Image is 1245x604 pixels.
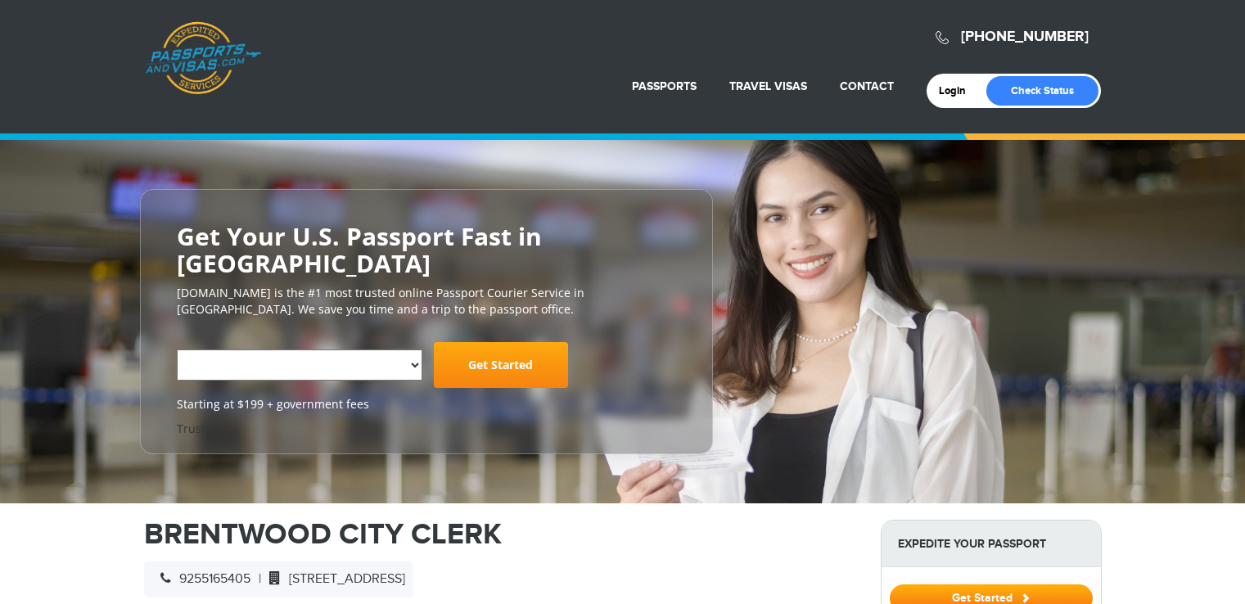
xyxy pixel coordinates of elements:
[177,421,230,436] a: Trustpilot
[177,223,676,277] h2: Get Your U.S. Passport Fast in [GEOGRAPHIC_DATA]
[145,21,261,95] a: Passports & [DOMAIN_NAME]
[961,28,1089,46] a: [PHONE_NUMBER]
[840,79,894,93] a: Contact
[261,571,405,587] span: [STREET_ADDRESS]
[177,396,676,412] span: Starting at $199 + government fees
[939,84,977,97] a: Login
[144,520,856,549] h1: BRENTWOOD CITY CLERK
[632,79,697,93] a: Passports
[882,521,1101,567] strong: Expedite Your Passport
[152,571,250,587] span: 9255165405
[729,79,807,93] a: Travel Visas
[434,342,568,388] a: Get Started
[177,285,676,318] p: [DOMAIN_NAME] is the #1 most trusted online Passport Courier Service in [GEOGRAPHIC_DATA]. We sav...
[144,561,413,597] div: |
[986,76,1098,106] a: Check Status
[890,591,1093,604] a: Get Started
